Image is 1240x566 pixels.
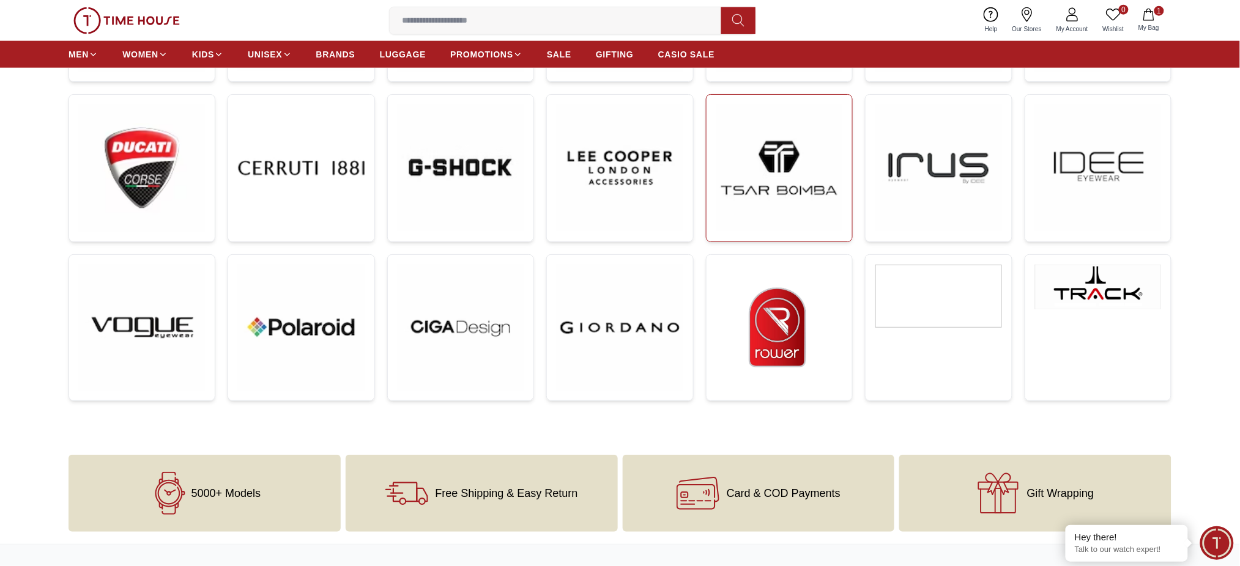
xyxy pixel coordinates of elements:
div: Chat Widget [1200,526,1234,560]
img: ... [398,105,524,230]
span: Wishlist [1098,24,1129,34]
img: ... [716,105,842,230]
a: GIFTING [596,43,634,65]
img: ... [238,265,364,391]
span: 1 [1154,6,1164,16]
img: ... [79,265,205,391]
img: ... [875,265,1001,328]
a: CASIO SALE [658,43,715,65]
div: Hey there! [1075,531,1179,543]
a: UNISEX [248,43,291,65]
span: CASIO SALE [658,48,715,61]
span: MEN [69,48,89,61]
span: BRANDS [316,48,355,61]
p: Talk to our watch expert! [1075,545,1179,555]
img: ... [1035,265,1161,309]
a: WOMEN [122,43,168,65]
span: My Account [1052,24,1093,34]
img: ... [238,105,364,230]
span: UNISEX [248,48,282,61]
span: 0 [1119,5,1129,15]
a: PROMOTIONS [450,43,522,65]
img: ... [875,105,1001,230]
a: Our Stores [1005,5,1049,36]
span: Free Shipping & Easy Return [436,487,578,499]
a: 0Wishlist [1096,5,1131,36]
span: SALE [547,48,571,61]
a: LUGGAGE [380,43,426,65]
a: MEN [69,43,98,65]
span: GIFTING [596,48,634,61]
span: Help [980,24,1003,34]
a: SALE [547,43,571,65]
img: ... [557,105,683,230]
img: ... [557,265,683,391]
button: 1My Bag [1131,6,1167,35]
a: BRANDS [316,43,355,65]
span: My Bag [1134,23,1164,32]
img: ... [79,105,205,232]
img: ... [1035,105,1161,230]
img: ... [398,265,524,391]
a: KIDS [192,43,223,65]
span: LUGGAGE [380,48,426,61]
span: PROMOTIONS [450,48,513,61]
a: Help [978,5,1005,36]
span: 5000+ Models [191,487,261,499]
span: Gift Wrapping [1027,487,1094,499]
span: KIDS [192,48,214,61]
span: Our Stores [1008,24,1047,34]
img: ... [73,7,180,34]
span: Card & COD Payments [727,487,841,499]
span: WOMEN [122,48,158,61]
img: ... [716,265,842,391]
